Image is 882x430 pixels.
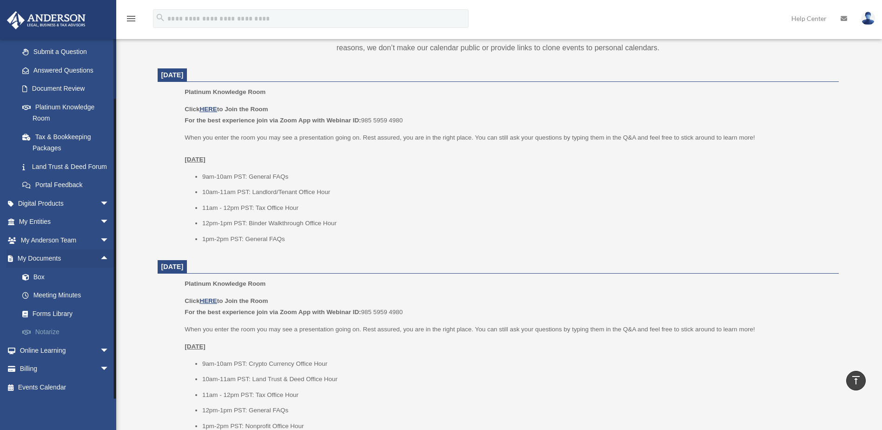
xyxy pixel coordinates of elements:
[13,286,123,305] a: Meeting Minutes
[126,16,137,24] a: menu
[202,187,832,198] li: 10am-11am PST: Landlord/Tenant Office Hour
[185,309,361,316] b: For the best experience join via Zoom App with Webinar ID:
[202,202,832,214] li: 11am - 12pm PST: Tax Office Hour
[13,176,123,195] a: Portal Feedback
[861,12,875,25] img: User Pic
[202,358,832,370] li: 9am-10am PST: Crypto Currency Office Hour
[7,360,123,378] a: Billingarrow_drop_down
[7,213,123,231] a: My Entitiesarrow_drop_down
[202,218,832,229] li: 12pm-1pm PST: Binder Walkthrough Office Hour
[100,231,119,250] span: arrow_drop_down
[161,71,184,79] span: [DATE]
[185,106,268,113] b: Click to Join the Room
[13,98,119,128] a: Platinum Knowledge Room
[185,343,206,350] u: [DATE]
[100,194,119,213] span: arrow_drop_down
[13,61,123,80] a: Answered Questions
[100,360,119,379] span: arrow_drop_down
[13,304,123,323] a: Forms Library
[155,13,166,23] i: search
[199,297,217,304] a: HERE
[185,296,832,317] p: 985 5959 4980
[185,324,832,335] p: When you enter the room you may see a presentation going on. Rest assured, you are in the right p...
[202,405,832,416] li: 12pm-1pm PST: General FAQs
[13,43,123,61] a: Submit a Question
[850,375,862,386] i: vertical_align_top
[13,128,123,157] a: Tax & Bookkeeping Packages
[202,390,832,401] li: 11am - 12pm PST: Tax Office Hour
[185,117,361,124] b: For the best experience join via Zoom App with Webinar ID:
[161,263,184,270] span: [DATE]
[185,88,265,95] span: Platinum Knowledge Room
[13,80,123,98] a: Document Review
[202,374,832,385] li: 10am-11am PST: Land Trust & Deed Office Hour
[100,341,119,360] span: arrow_drop_down
[13,157,123,176] a: Land Trust & Deed Forum
[199,106,217,113] a: HERE
[7,194,123,213] a: Digital Productsarrow_drop_down
[185,297,268,304] b: Click to Join the Room
[202,234,832,245] li: 1pm-2pm PST: General FAQs
[7,378,123,396] a: Events Calendar
[185,156,206,163] u: [DATE]
[185,104,832,126] p: 985 5959 4980
[100,213,119,232] span: arrow_drop_down
[7,231,123,249] a: My Anderson Teamarrow_drop_down
[4,11,88,29] img: Anderson Advisors Platinum Portal
[185,132,832,165] p: When you enter the room you may see a presentation going on. Rest assured, you are in the right p...
[7,249,123,268] a: My Documentsarrow_drop_up
[185,280,265,287] span: Platinum Knowledge Room
[846,371,866,390] a: vertical_align_top
[126,13,137,24] i: menu
[13,268,123,286] a: Box
[13,323,123,342] a: Notarize
[202,171,832,182] li: 9am-10am PST: General FAQs
[7,341,123,360] a: Online Learningarrow_drop_down
[100,249,119,269] span: arrow_drop_up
